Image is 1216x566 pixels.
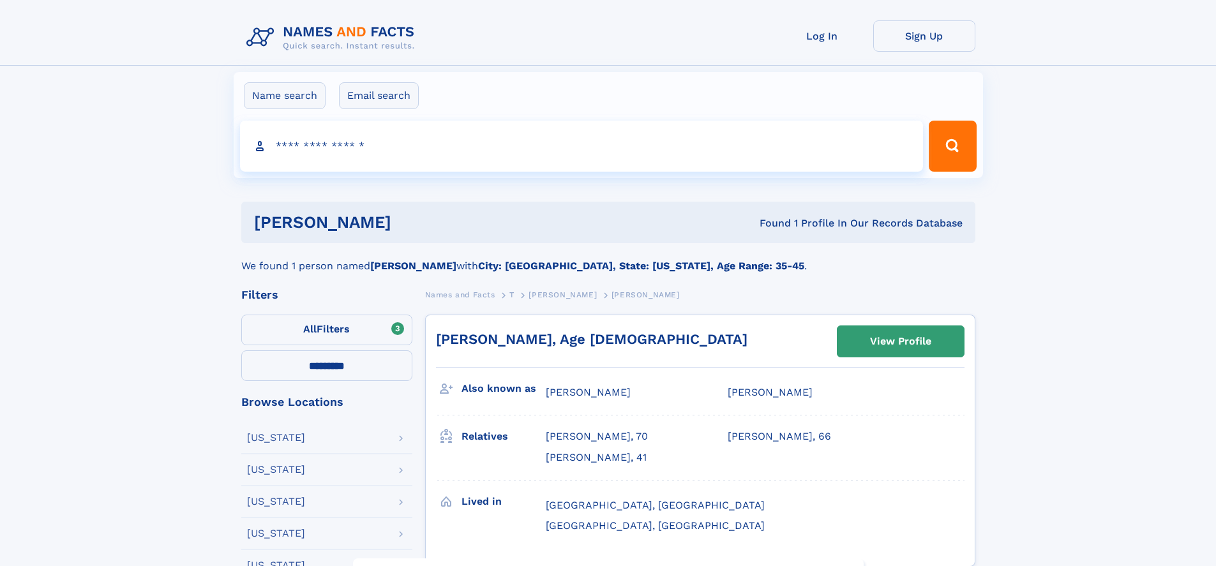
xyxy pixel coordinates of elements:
div: View Profile [870,327,931,356]
label: Filters [241,315,412,345]
a: [PERSON_NAME], 70 [546,429,648,443]
a: Names and Facts [425,287,495,302]
span: [PERSON_NAME] [529,290,597,299]
span: [PERSON_NAME] [612,290,680,299]
div: [US_STATE] [247,528,305,539]
div: [US_STATE] [247,496,305,507]
a: Sign Up [873,20,975,52]
a: Log In [771,20,873,52]
span: [PERSON_NAME] [728,386,813,398]
h3: Also known as [462,378,546,399]
a: [PERSON_NAME] [529,287,597,302]
span: All [303,323,317,335]
b: [PERSON_NAME] [370,260,456,272]
a: [PERSON_NAME], 41 [546,451,647,465]
h3: Lived in [462,491,546,512]
span: [GEOGRAPHIC_DATA], [GEOGRAPHIC_DATA] [546,519,765,532]
h3: Relatives [462,426,546,447]
div: Filters [241,289,412,301]
h1: [PERSON_NAME] [254,214,576,230]
div: [US_STATE] [247,433,305,443]
span: T [509,290,514,299]
a: T [509,287,514,302]
a: [PERSON_NAME], Age [DEMOGRAPHIC_DATA] [436,331,747,347]
a: View Profile [837,326,964,357]
div: [US_STATE] [247,465,305,475]
input: search input [240,121,924,172]
b: City: [GEOGRAPHIC_DATA], State: [US_STATE], Age Range: 35-45 [478,260,804,272]
label: Email search [339,82,419,109]
span: [GEOGRAPHIC_DATA], [GEOGRAPHIC_DATA] [546,499,765,511]
button: Search Button [929,121,976,172]
div: Browse Locations [241,396,412,408]
span: [PERSON_NAME] [546,386,631,398]
div: Found 1 Profile In Our Records Database [575,216,963,230]
label: Name search [244,82,326,109]
img: Logo Names and Facts [241,20,425,55]
div: We found 1 person named with . [241,243,975,274]
a: [PERSON_NAME], 66 [728,429,831,443]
